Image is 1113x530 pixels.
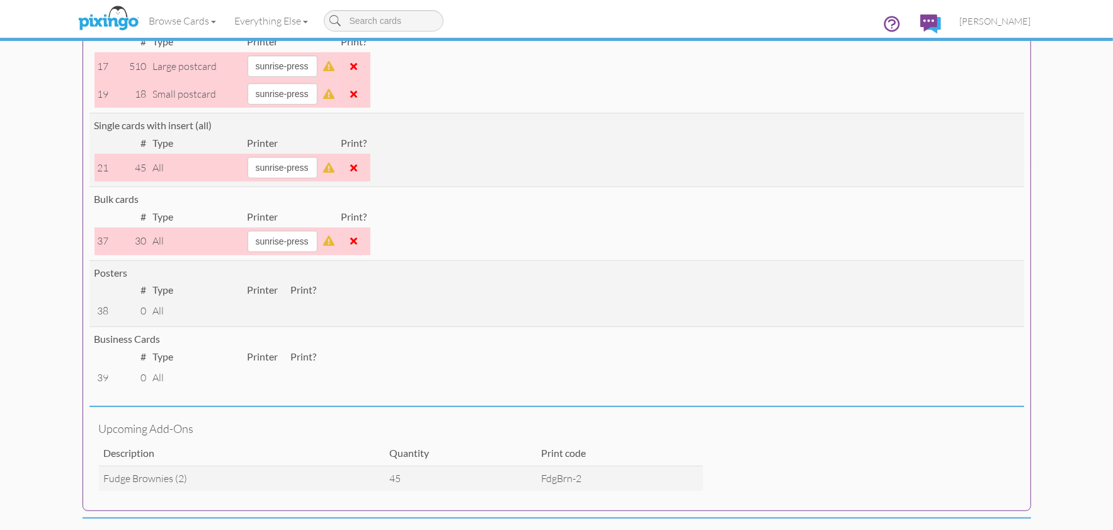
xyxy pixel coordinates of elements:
[112,347,150,367] td: #
[288,280,320,301] td: Print?
[75,3,142,35] img: pixingo logo
[94,52,112,80] td: 17
[112,367,150,388] td: 0
[94,228,112,255] td: 37
[99,441,385,466] td: Description
[94,192,1019,207] div: Bulk cards
[99,466,385,491] td: Fudge Brownies (2)
[950,5,1041,37] a: [PERSON_NAME]
[94,332,1019,347] div: Business Cards
[94,118,1019,133] div: Single cards with insert (all)
[94,301,112,321] td: 38
[244,347,282,367] td: Printer
[94,266,1019,280] div: Posters
[150,154,244,181] td: All
[112,52,150,80] td: 510
[384,441,536,466] td: Quantity
[244,280,282,301] td: Printer
[150,80,244,108] td: small postcard
[338,207,370,228] td: Print?
[384,466,536,491] td: 45
[94,154,112,181] td: 21
[338,133,370,154] td: Print?
[244,133,321,154] td: Printer
[112,154,150,181] td: 45
[112,301,150,321] td: 0
[150,207,244,228] td: Type
[150,280,244,301] td: Type
[288,347,320,367] td: Print?
[150,133,244,154] td: Type
[94,367,112,388] td: 39
[112,207,150,228] td: #
[112,80,150,108] td: 18
[112,280,150,301] td: #
[150,52,244,80] td: large postcard
[112,133,150,154] td: #
[324,10,443,32] input: Search cards
[536,466,703,491] td: FdgBrn-2
[960,16,1031,26] span: [PERSON_NAME]
[150,301,244,321] td: All
[244,207,321,228] td: Printer
[99,423,703,435] h4: Upcoming add-ons
[112,228,150,255] td: 30
[150,347,244,367] td: Type
[536,441,703,466] td: Print code
[1112,529,1113,530] iframe: Chat
[225,5,317,37] a: Everything Else
[150,228,244,255] td: All
[920,14,941,33] img: comments.svg
[150,367,244,388] td: All
[94,80,112,108] td: 19
[140,5,225,37] a: Browse Cards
